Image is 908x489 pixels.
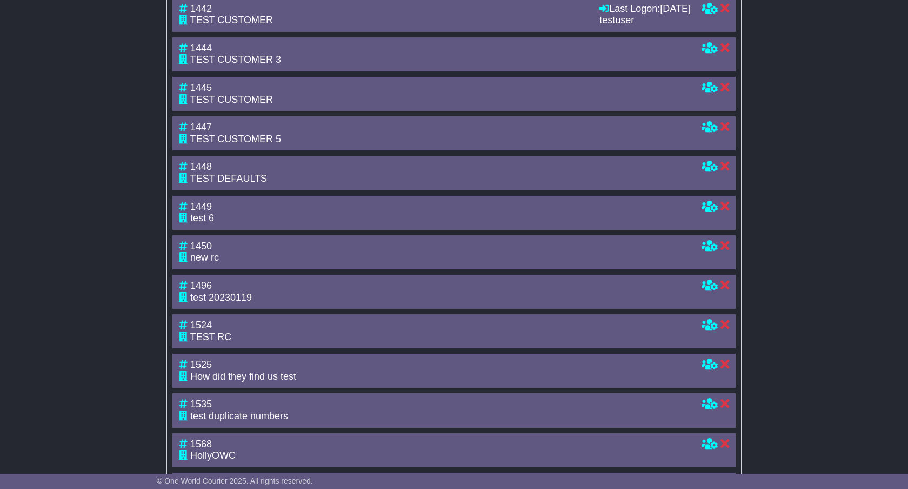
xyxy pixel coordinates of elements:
span: test 6 [190,213,214,223]
span: test 20230119 [190,292,252,303]
span: 1447 [190,122,212,133]
span: [DATE] [660,3,691,14]
span: 1445 [190,82,212,93]
span: 1444 [190,43,212,54]
span: 1568 [190,439,212,450]
span: 1535 [190,399,212,409]
span: How did they find us test [190,371,296,382]
span: 1524 [190,320,212,331]
span: new rc [190,252,219,263]
span: TEST CUSTOMER 3 [190,54,281,65]
span: TEST CUSTOMER 5 [190,134,281,144]
span: TEST CUSTOMER [190,15,273,25]
div: testuser [599,15,691,27]
span: TEST RC [190,332,232,342]
span: HollyOWC [190,450,236,461]
span: 1525 [190,359,212,370]
span: 1450 [190,241,212,252]
span: TEST CUSTOMER [190,94,273,105]
span: 1442 [190,3,212,14]
span: 1449 [190,201,212,212]
span: © One World Courier 2025. All rights reserved. [157,477,313,485]
span: TEST DEFAULTS [190,173,267,184]
div: Last Logon: [599,3,691,15]
span: test duplicate numbers [190,411,288,421]
span: 1448 [190,161,212,172]
span: 1496 [190,280,212,291]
